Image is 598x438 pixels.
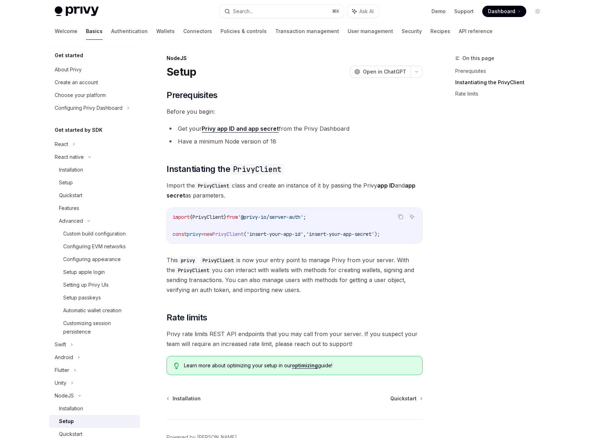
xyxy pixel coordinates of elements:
[332,9,339,14] span: ⌘ K
[350,66,411,78] button: Open in ChatGPT
[190,214,192,220] span: {
[167,55,423,62] div: NodeJS
[292,362,318,369] a: optimizing
[49,76,140,89] a: Create an account
[49,189,140,202] a: Quickstart
[455,65,549,77] a: Prerequisites
[49,63,140,76] a: About Privy
[167,255,423,295] span: This is now your entry point to manage Privy from your server. With the you can interact with wal...
[359,8,374,15] span: Ask AI
[63,229,126,238] div: Custom build configuration
[49,304,140,317] a: Automatic wallet creation
[55,104,123,112] div: Configuring Privy Dashboard
[192,214,224,220] span: PrivyClient
[49,89,140,102] a: Choose your platform
[390,395,422,402] a: Quickstart
[49,415,140,428] a: Setup
[230,164,284,175] code: PrivyClient
[431,8,446,15] a: Demo
[454,8,474,15] a: Support
[363,68,406,75] span: Open in ChatGPT
[178,256,198,264] code: privy
[49,240,140,253] a: Configuring EVM networks
[204,231,212,237] span: new
[55,6,99,16] img: light logo
[244,231,246,237] span: (
[49,163,140,176] a: Installation
[49,279,140,291] a: Setting up Privy UIs
[167,312,207,323] span: Rate limits
[55,391,74,400] div: NodeJS
[201,231,204,237] span: =
[303,214,306,220] span: ;
[111,23,148,40] a: Authentication
[532,6,543,17] button: Toggle dark mode
[49,317,140,338] a: Customizing session persistence
[167,136,423,146] li: Have a minimum Node version of 18
[212,231,244,237] span: PrivyClient
[55,51,83,60] h5: Get started
[55,153,84,161] div: React native
[407,212,417,221] button: Ask AI
[377,182,395,189] strong: app ID
[459,23,493,40] a: API reference
[167,329,423,349] span: Privy rate limits REST API endpoints that you may call from your server. If you suspect your team...
[167,90,217,101] span: Prerequisites
[59,166,83,174] div: Installation
[402,23,422,40] a: Security
[59,178,73,187] div: Setup
[455,77,549,88] a: Instantiating the PrivyClient
[173,231,187,237] span: const
[195,182,232,190] code: PrivyClient
[306,231,374,237] span: 'insert-your-app-secret'
[49,202,140,215] a: Features
[55,23,77,40] a: Welcome
[173,214,190,220] span: import
[55,78,98,87] div: Create an account
[59,217,83,225] div: Advanced
[49,291,140,304] a: Setup passkeys
[63,242,126,251] div: Configuring EVM networks
[374,231,380,237] span: );
[173,395,201,402] span: Installation
[156,23,175,40] a: Wallets
[175,266,212,274] code: PrivyClient
[238,214,303,220] span: '@privy-io/server-auth'
[167,107,423,117] span: Before you begin:
[49,176,140,189] a: Setup
[63,319,136,336] div: Customizing session persistence
[59,404,83,413] div: Installation
[219,5,344,18] button: Search...⌘K
[488,8,515,15] span: Dashboard
[49,266,140,279] a: Setup apple login
[430,23,450,40] a: Recipes
[462,54,494,63] span: On this page
[55,140,68,148] div: React
[347,5,379,18] button: Ask AI
[174,363,179,369] svg: Tip
[390,395,417,402] span: Quickstart
[227,214,238,220] span: from
[63,293,101,302] div: Setup passkeys
[221,23,267,40] a: Policies & controls
[55,65,82,74] div: About Privy
[49,253,140,266] a: Configuring appearance
[55,366,69,374] div: Flutter
[482,6,526,17] a: Dashboard
[455,88,549,99] a: Rate limits
[167,65,196,78] h1: Setup
[396,212,405,221] button: Copy the contents from the code block
[49,227,140,240] a: Custom build configuration
[303,231,306,237] span: ,
[167,395,201,402] a: Installation
[233,7,253,16] div: Search...
[86,23,103,40] a: Basics
[63,268,105,276] div: Setup apple login
[55,126,103,134] h5: Get started by SDK
[200,256,237,264] code: PrivyClient
[63,306,121,315] div: Automatic wallet creation
[202,125,279,133] a: Privy app ID and app secret
[55,353,73,362] div: Android
[275,23,339,40] a: Transaction management
[59,191,82,200] div: Quickstart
